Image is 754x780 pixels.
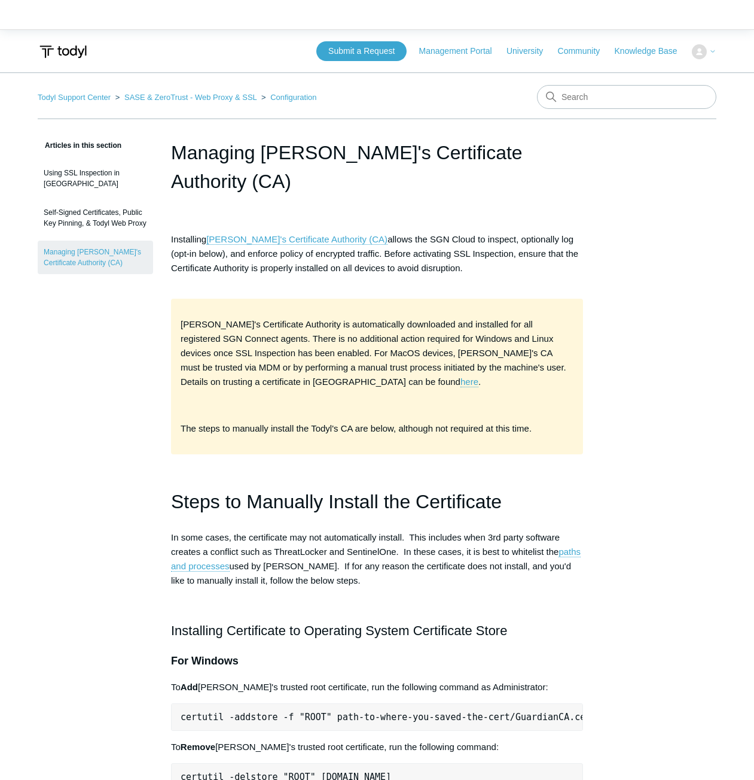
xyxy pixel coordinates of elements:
span: [PERSON_NAME]'s trusted root certificate, run the following command: [215,742,499,752]
span: [PERSON_NAME]'s trusted root certificate, run the following command as Administrator: [198,682,548,692]
h1: Managing Todyl's Certificate Authority (CA) [171,138,583,196]
a: Management Portal [419,45,504,57]
a: University [506,45,555,57]
li: Configuration [259,93,317,102]
a: Configuration [270,93,316,102]
a: Community [558,45,612,57]
a: SASE & ZeroTrust - Web Proxy & SSL [124,93,257,102]
h1: Steps to Manually Install the Certificate [171,487,583,517]
a: Managing [PERSON_NAME]'s Certificate Authority (CA) [38,241,153,274]
li: SASE & ZeroTrust - Web Proxy & SSL [113,93,259,102]
p: [PERSON_NAME]'s Certificate Authority is automatically downloaded and installed for all registere... [181,317,573,389]
span: To [171,682,181,692]
a: Todyl Support Center [38,93,111,102]
a: Submit a Request [316,41,407,61]
img: Todyl Support Center Help Center home page [38,41,88,63]
a: Knowledge Base [615,45,689,57]
input: Search [537,85,716,109]
span: certutil -addstore -f "ROOT" path-to-where-you-saved-the-cert/GuardianCA.cer [181,712,591,723]
span: Add [181,682,198,692]
span: Articles in this section [38,141,121,150]
p: The steps to manually install the Todyl's CA are below, although not required at this time. [181,421,573,436]
a: [PERSON_NAME]'s Certificate Authority (CA) [206,234,387,245]
span: To [171,742,181,752]
p: In some cases, the certificate may not automatically install. This includes when 3rd party softwa... [171,530,583,588]
li: Todyl Support Center [38,93,113,102]
span: Remove [181,742,215,752]
a: Using SSL Inspection in [GEOGRAPHIC_DATA] [38,162,153,195]
span: For Windows [171,655,239,667]
a: here [460,377,478,387]
a: Self-Signed Certificates, Public Key Pinning, & Todyl Web Proxy [38,201,153,235]
h2: Installing Certificate to Operating System Certificate Store [171,620,583,641]
span: Installing allows the SGN Cloud to inspect, optionally log (opt-in below), and enforce policy of ... [171,234,578,273]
